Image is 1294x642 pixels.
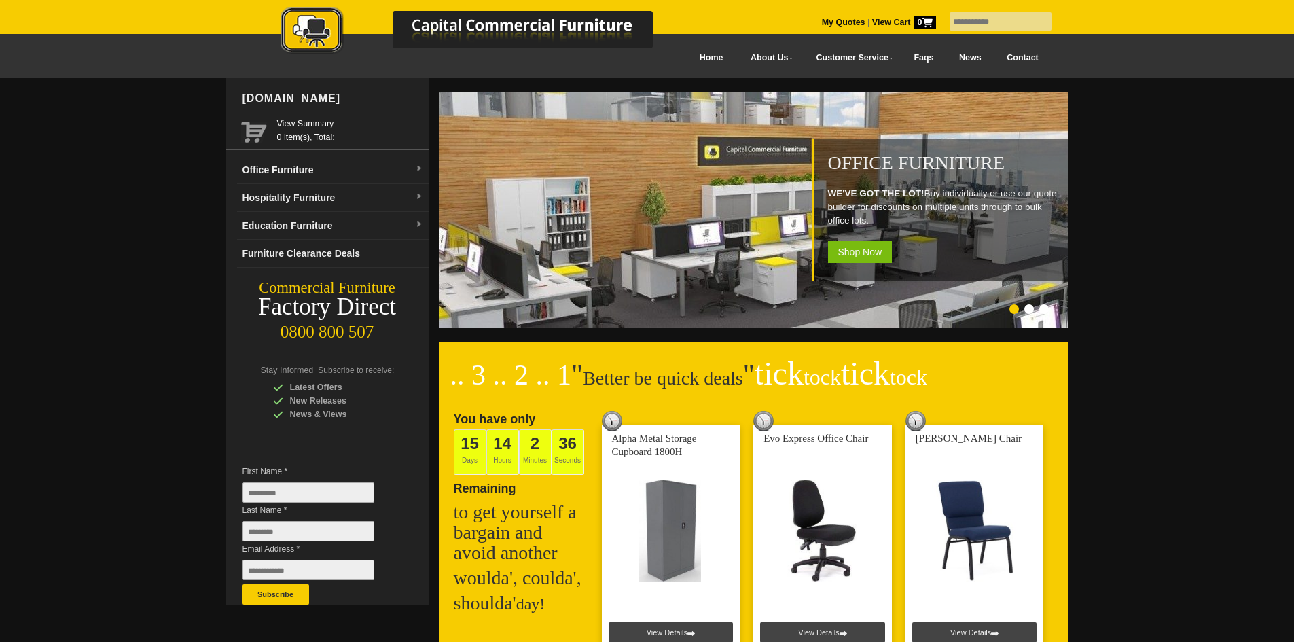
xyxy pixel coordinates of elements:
[415,165,423,173] img: dropdown
[869,18,935,27] a: View Cart0
[439,321,1071,330] a: Office Furniture WE'VE GOT THE LOT!Buy individually or use our quote builder for discounts on mul...
[237,212,429,240] a: Education Furnituredropdown
[273,408,402,421] div: News & Views
[450,359,572,391] span: .. 3 .. 2 .. 1
[454,568,590,588] h2: woulda', coulda',
[828,188,924,198] strong: WE'VE GOT THE LOT!
[415,221,423,229] img: dropdown
[243,7,719,60] a: Capital Commercial Furniture Logo
[454,476,516,495] span: Remaining
[602,411,622,431] img: tick tock deal clock
[804,365,841,389] span: tock
[519,429,552,475] span: Minutes
[273,380,402,394] div: Latest Offers
[439,92,1071,328] img: Office Furniture
[516,595,545,613] span: day!
[450,363,1058,404] h2: Better be quick deals
[226,316,429,342] div: 0800 800 507
[890,365,927,389] span: tock
[571,359,583,391] span: "
[801,43,901,73] a: Customer Service
[454,412,536,426] span: You have only
[461,434,479,452] span: 15
[242,584,309,605] button: Subscribe
[273,394,402,408] div: New Releases
[237,78,429,119] div: [DOMAIN_NAME]
[277,117,423,142] span: 0 item(s), Total:
[828,153,1062,173] h1: Office Furniture
[242,542,395,556] span: Email Address *
[828,187,1062,228] p: Buy individually or use our quote builder for discounts on multiple units through to bulk office ...
[736,43,801,73] a: About Us
[242,560,374,580] input: Email Address *
[454,429,486,475] span: Days
[318,365,394,375] span: Subscribe to receive:
[242,521,374,541] input: Last Name *
[755,355,927,391] span: tick tick
[243,7,719,56] img: Capital Commercial Furniture Logo
[242,482,374,503] input: First Name *
[558,434,577,452] span: 36
[242,503,395,517] span: Last Name *
[486,429,519,475] span: Hours
[226,279,429,298] div: Commercial Furniture
[531,434,539,452] span: 2
[872,18,936,27] strong: View Cart
[994,43,1051,73] a: Contact
[743,359,927,391] span: "
[237,184,429,212] a: Hospitality Furnituredropdown
[946,43,994,73] a: News
[454,502,590,563] h2: to get yourself a bargain and avoid another
[552,429,584,475] span: Seconds
[242,465,395,478] span: First Name *
[901,43,947,73] a: Faqs
[914,16,936,29] span: 0
[1009,304,1019,314] li: Page dot 1
[261,365,314,375] span: Stay Informed
[822,18,865,27] a: My Quotes
[905,411,926,431] img: tick tock deal clock
[415,193,423,201] img: dropdown
[1039,304,1049,314] li: Page dot 3
[237,156,429,184] a: Office Furnituredropdown
[454,593,590,614] h2: shoulda'
[828,241,893,263] span: Shop Now
[753,411,774,431] img: tick tock deal clock
[277,117,423,130] a: View Summary
[237,240,429,268] a: Furniture Clearance Deals
[1024,304,1034,314] li: Page dot 2
[493,434,511,452] span: 14
[226,298,429,317] div: Factory Direct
